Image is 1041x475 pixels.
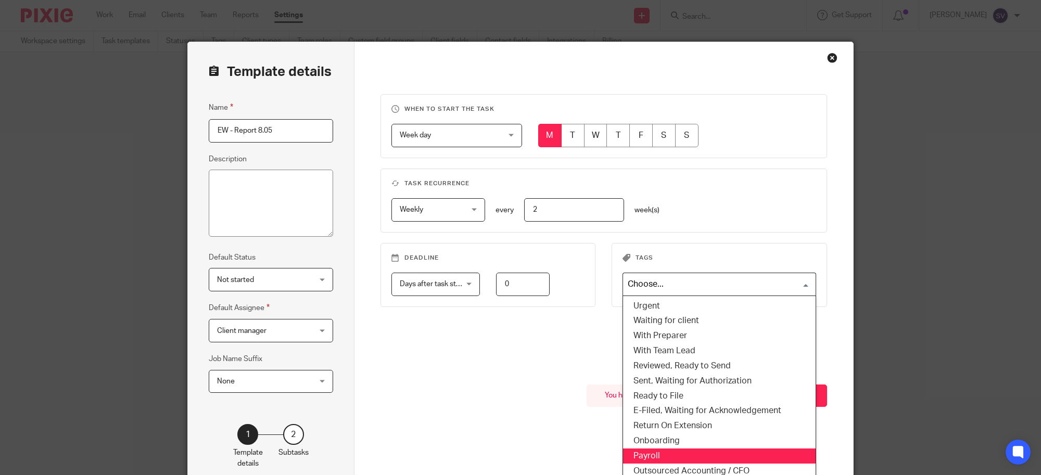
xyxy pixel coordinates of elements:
[623,403,816,418] li: E-Filed, Waiting for Acknowledgement
[623,418,816,433] li: Return On Extension
[587,384,711,407] div: You have unsaved changes
[623,448,816,464] li: Payroll
[623,433,816,448] li: Onboarding
[623,299,816,314] li: Urgent
[217,378,235,385] span: None
[217,276,254,284] span: Not started
[283,424,304,445] div: 2
[237,424,258,445] div: 1
[278,447,309,458] p: Subtasks
[634,207,659,214] span: week(s)
[623,374,816,389] li: Sent, Waiting for Authorization
[400,132,431,139] span: Week day
[391,179,817,188] h3: Task recurrence
[209,302,270,314] label: Default Assignee
[391,105,817,113] h3: When to start the task
[624,275,810,293] input: Search for option
[400,280,468,288] span: Days after task starts
[623,254,816,262] h3: Tags
[623,328,816,343] li: With Preparer
[209,252,256,263] label: Default Status
[217,327,266,335] span: Client manager
[209,354,262,364] label: Job Name Suffix
[623,389,816,404] li: Ready to File
[827,53,837,63] div: Close this dialog window
[391,254,585,262] h3: Deadline
[400,206,423,213] span: Weekly
[209,63,332,81] h2: Template details
[623,358,816,374] li: Reviewed, Ready to Send
[623,343,816,358] li: With Team Lead
[209,154,247,164] label: Description
[623,273,816,296] div: Search for option
[496,205,514,215] p: every
[623,313,816,328] li: Waiting for client
[233,447,263,469] p: Template details
[209,101,233,113] label: Name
